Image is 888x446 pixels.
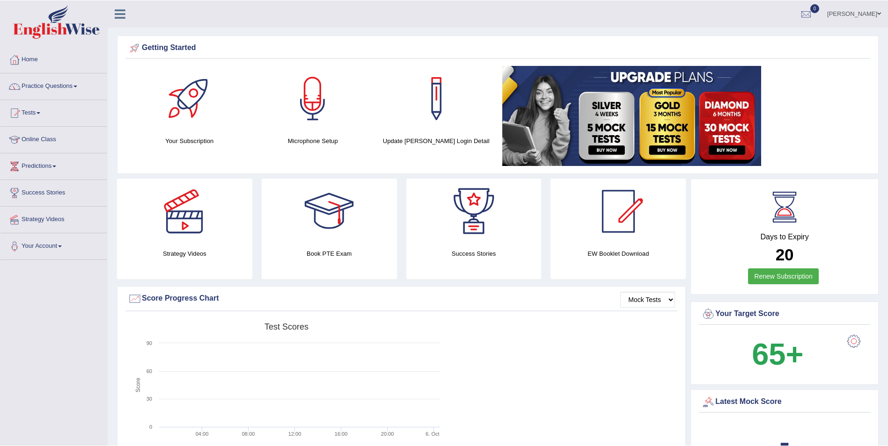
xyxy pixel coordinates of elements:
h4: Days to Expiry [701,232,868,241]
tspan: Score [135,377,141,392]
text: 04:00 [196,431,209,436]
a: Home [0,46,107,70]
text: 0 [149,424,152,429]
span: 0 [810,4,820,13]
h4: Book PTE Exam [262,248,397,258]
text: 20:00 [381,431,394,436]
h4: Update [PERSON_NAME] Login Detail [379,136,493,145]
h4: EW Booklet Download [550,248,686,258]
div: Getting Started [128,41,868,55]
text: 90 [147,340,152,345]
h4: Success Stories [406,248,542,258]
a: Renew Subscription [748,268,819,284]
text: 30 [147,396,152,401]
b: 65+ [752,337,803,371]
b: 20 [776,245,794,263]
text: 12:00 [288,431,301,436]
a: Predictions [0,153,107,176]
tspan: 6. Oct [426,431,439,436]
tspan: Test scores [264,322,308,331]
a: Your Account [0,233,107,256]
div: Score Progress Chart [128,291,675,305]
text: 08:00 [242,431,255,436]
h4: Strategy Videos [117,248,252,258]
h4: Microphone Setup [256,136,369,145]
h4: Your Subscription [132,136,246,145]
a: Practice Questions [0,73,107,96]
a: Strategy Videos [0,206,107,230]
img: small5.jpg [502,65,761,165]
a: Tests [0,100,107,123]
text: 16:00 [335,431,348,436]
div: Latest Mock Score [701,395,868,409]
div: Your Target Score [701,307,868,321]
a: Online Class [0,126,107,150]
a: Success Stories [0,180,107,203]
text: 60 [147,368,152,374]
